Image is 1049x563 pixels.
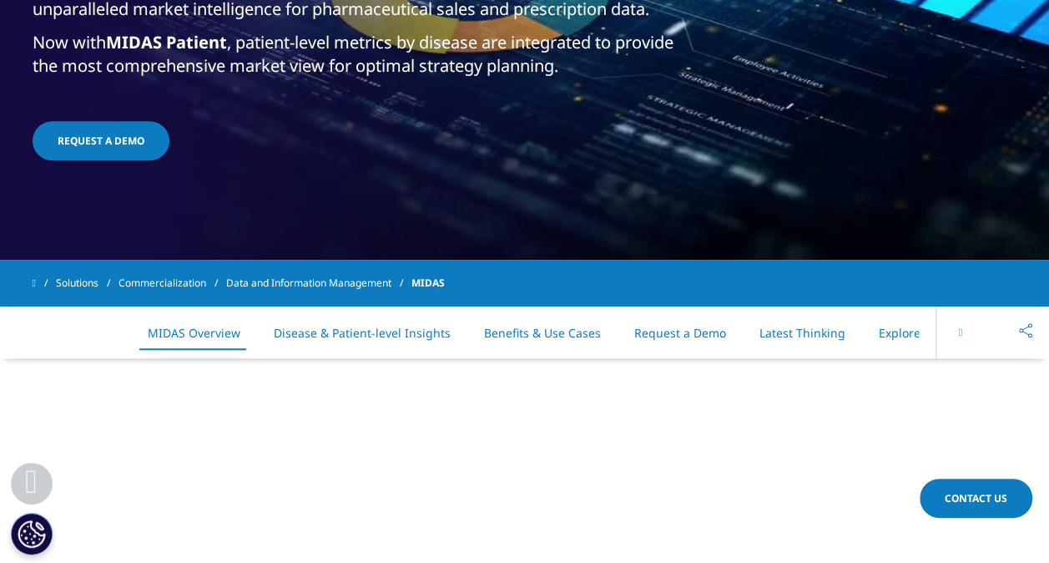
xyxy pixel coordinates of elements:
a: Commercialization [119,268,226,298]
a: Disease & Patient-level Insights [274,325,451,341]
a: Request a demo [33,121,169,160]
strong: MIDAS Patient [106,31,227,53]
a: Solutions [56,268,119,298]
a: Benefits & Use Cases [484,325,601,341]
span: MIDAS [411,268,445,298]
a: MIDAS Overview [148,325,240,341]
a: Explore More [879,325,953,341]
a: Latest Thinking [759,325,845,341]
span: Request a demo [58,134,144,148]
a: Request a Demo [634,325,726,341]
a: Contact Us [920,479,1032,518]
button: Cookie Settings [11,513,53,555]
p: Now with , patient-level metrics by disease are integrated to provide the most comprehensive mark... [33,31,700,88]
span: Contact Us [945,491,1007,505]
a: Data and Information Management [226,268,411,298]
